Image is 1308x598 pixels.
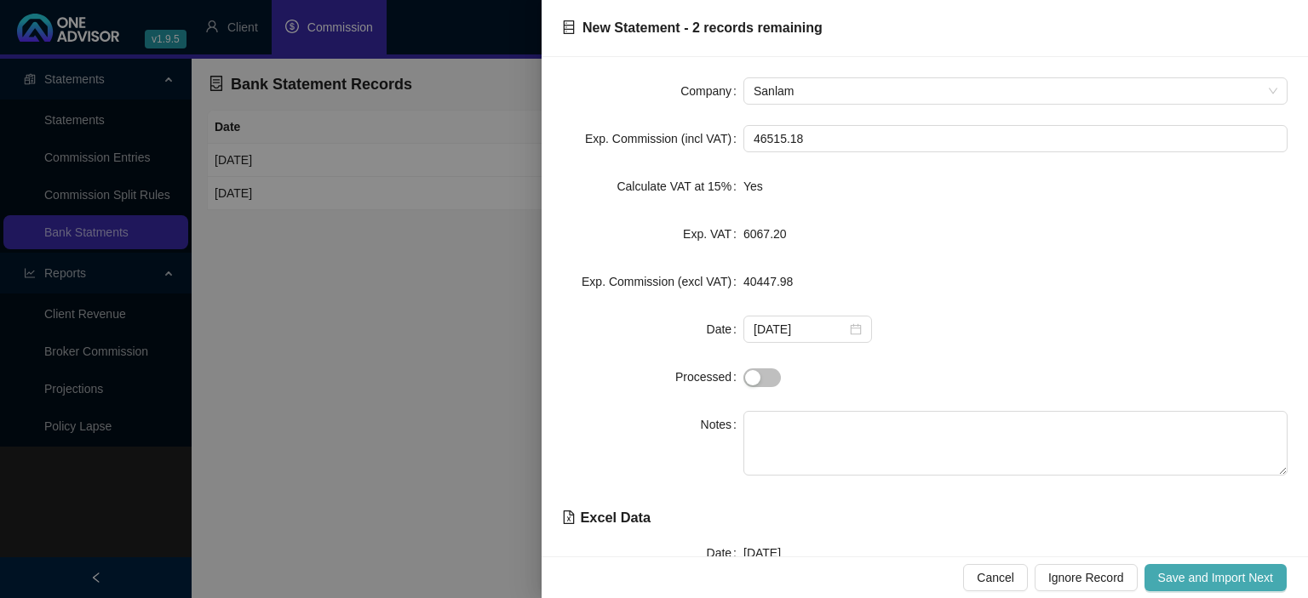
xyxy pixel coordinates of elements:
span: 40447.98 [743,275,793,288]
span: 6067.20 [743,227,787,241]
span: Cancel [977,568,1014,587]
label: Date [707,316,743,343]
label: Exp. Commission (incl VAT) [585,125,743,152]
span: Yes [743,179,763,193]
label: Notes [701,411,743,438]
label: Processed [675,363,743,390]
label: Exp. Commission (excl VAT) [582,268,743,295]
label: Date [707,539,743,567]
span: file-excel [562,510,576,524]
span: Sanlam [754,78,1277,104]
label: Calculate VAT at 15% [617,173,743,200]
span: Save and Import Next [1158,568,1273,587]
span: [DATE] [743,546,781,560]
span: New Statement - 2 records remaining [582,20,823,35]
input: Select date [754,320,846,339]
button: Cancel [963,564,1028,591]
button: Ignore Record [1035,564,1138,591]
label: Company [680,77,743,105]
h3: Excel Data [562,496,1288,526]
label: Exp. VAT [683,220,743,248]
span: database [562,20,576,34]
button: Save and Import Next [1144,564,1287,591]
span: Ignore Record [1048,568,1124,587]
